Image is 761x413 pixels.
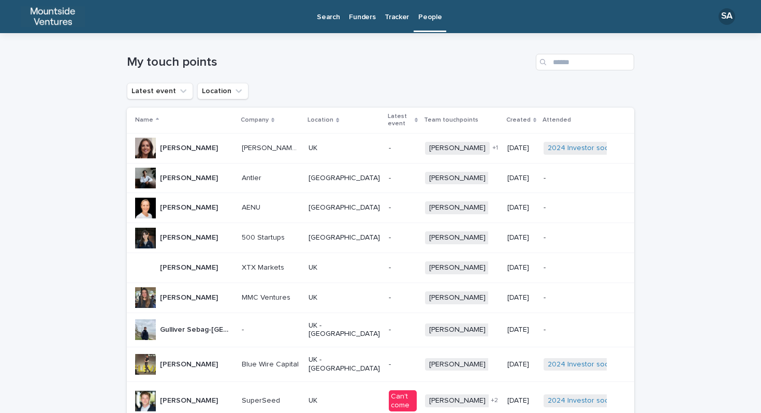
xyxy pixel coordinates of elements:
[507,293,535,302] p: [DATE]
[160,172,220,183] p: [PERSON_NAME]
[160,291,220,302] p: [PERSON_NAME]
[242,323,246,334] p: -
[127,283,634,313] tr: [PERSON_NAME][PERSON_NAME] MMC VenturesMMC Ventures UK-[PERSON_NAME][DATE]-
[507,144,535,153] p: [DATE]
[127,347,634,382] tr: [PERSON_NAME][PERSON_NAME] Blue Wire CapitalBlue Wire Capital UK - [GEOGRAPHIC_DATA]-[PERSON_NAME...
[424,114,478,126] p: Team touchpoints
[507,326,535,334] p: [DATE]
[242,261,286,272] p: XTX Markets
[536,54,634,70] input: Search
[389,263,417,272] p: -
[719,8,735,25] div: SA
[389,233,417,242] p: -
[389,144,417,153] p: -
[160,201,220,212] p: [PERSON_NAME]
[197,83,248,99] button: Location
[548,396,672,405] a: 2024 Investor social @ Pub quiz June
[242,231,287,242] p: 500 Startups
[309,203,380,212] p: [GEOGRAPHIC_DATA]
[425,172,490,185] span: [PERSON_NAME]
[389,174,417,183] p: -
[242,358,301,369] p: Blue Wire Capital
[21,6,85,27] img: ocD6MQ3pT7Gfft3G6jrd
[507,203,535,212] p: [DATE]
[506,114,531,126] p: Created
[160,231,220,242] p: [PERSON_NAME]
[425,231,490,244] span: [PERSON_NAME]
[507,396,535,405] p: [DATE]
[127,223,634,253] tr: [PERSON_NAME][PERSON_NAME] 500 Startups500 Startups [GEOGRAPHIC_DATA]-[PERSON_NAME][DATE]-
[309,356,380,373] p: UK - [GEOGRAPHIC_DATA]
[491,397,498,404] span: + 2
[425,291,490,304] span: [PERSON_NAME]
[507,263,535,272] p: [DATE]
[507,360,535,369] p: [DATE]
[160,358,220,369] p: [PERSON_NAME]
[425,261,490,274] span: [PERSON_NAME]
[242,291,292,302] p: MMC Ventures
[242,394,282,405] p: SuperSeed
[308,114,333,126] p: Location
[548,144,672,153] a: 2024 Investor social @ Pub quiz June
[160,142,220,153] p: [PERSON_NAME]
[389,293,417,302] p: -
[160,394,220,405] p: [PERSON_NAME]
[425,394,490,407] span: [PERSON_NAME]
[548,360,655,369] a: 2024 Investor social @ Pub Quiz
[160,323,236,334] p: Gulliver Sebag-Montefiore
[544,233,618,242] p: -
[135,114,153,126] p: Name
[127,193,634,223] tr: [PERSON_NAME][PERSON_NAME] AENUAENU [GEOGRAPHIC_DATA]-[PERSON_NAME][DATE]-
[127,83,193,99] button: Latest event
[242,172,264,183] p: Antler
[309,174,380,183] p: [GEOGRAPHIC_DATA]
[309,263,380,272] p: UK
[389,360,417,369] p: -
[241,114,269,126] p: Company
[309,293,380,302] p: UK
[389,326,417,334] p: -
[127,163,634,193] tr: [PERSON_NAME][PERSON_NAME] AntlerAntler [GEOGRAPHIC_DATA]-[PERSON_NAME][DATE]-
[543,114,571,126] p: Attended
[507,174,535,183] p: [DATE]
[544,293,618,302] p: -
[309,396,380,405] p: UK
[544,174,618,183] p: -
[309,144,380,153] p: UK
[544,326,618,334] p: -
[492,145,498,151] span: + 1
[309,321,380,339] p: UK - [GEOGRAPHIC_DATA]
[389,203,417,212] p: -
[127,313,634,347] tr: Gulliver Sebag-[GEOGRAPHIC_DATA]Gulliver Sebag-[GEOGRAPHIC_DATA] -- UK - [GEOGRAPHIC_DATA]-[PERSO...
[388,111,412,130] p: Latest event
[425,201,490,214] span: [PERSON_NAME]
[127,133,634,163] tr: [PERSON_NAME][PERSON_NAME] [PERSON_NAME] Capital[PERSON_NAME] Capital UK-[PERSON_NAME]+1[DATE]202...
[309,233,380,242] p: [GEOGRAPHIC_DATA]
[544,203,618,212] p: -
[425,358,490,371] span: [PERSON_NAME]
[160,261,220,272] p: [PERSON_NAME]
[242,201,262,212] p: AENU
[544,263,618,272] p: -
[127,253,634,283] tr: [PERSON_NAME][PERSON_NAME] XTX MarketsXTX Markets UK-[PERSON_NAME][DATE]-
[242,142,302,153] p: [PERSON_NAME] Capital
[425,323,490,336] span: [PERSON_NAME]
[507,233,535,242] p: [DATE]
[425,142,490,155] span: [PERSON_NAME]
[127,55,532,70] h1: My touch points
[389,390,417,412] div: Can't come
